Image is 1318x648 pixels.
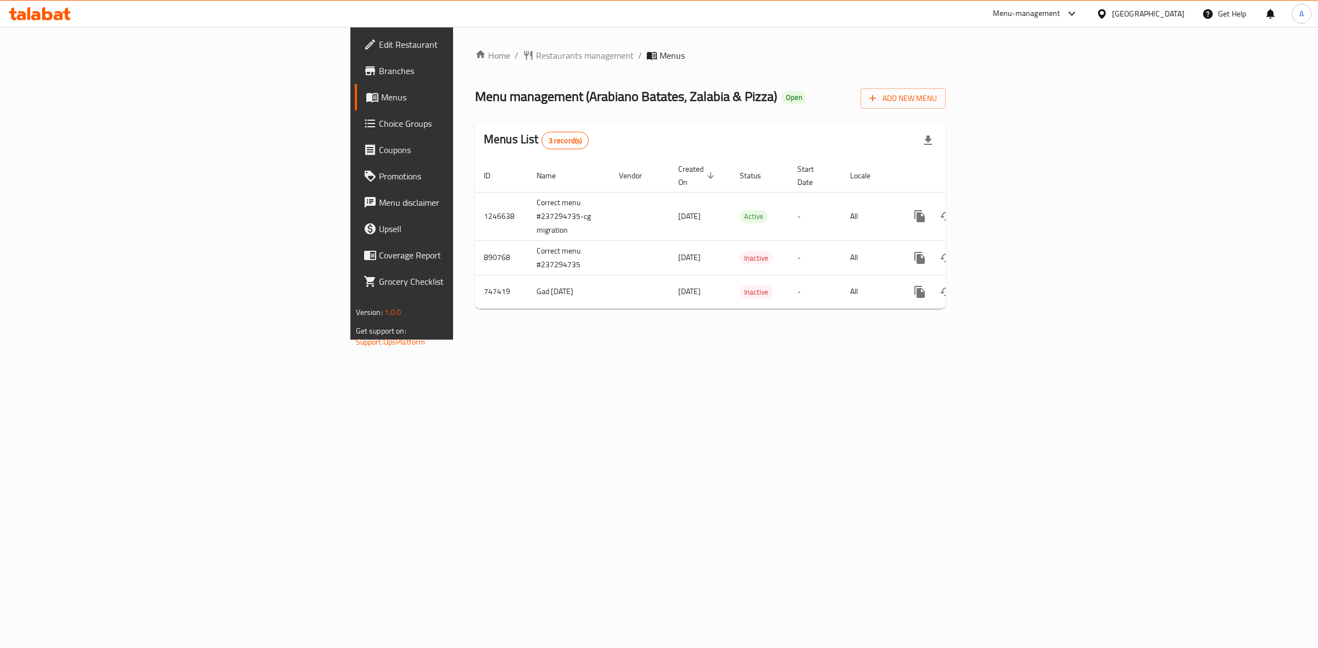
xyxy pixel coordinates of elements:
[678,209,701,223] span: [DATE]
[379,222,562,235] span: Upsell
[355,242,571,268] a: Coverage Report
[356,335,426,349] a: Support.OpsPlatform
[869,92,937,105] span: Add New Menu
[740,169,775,182] span: Status
[678,284,701,298] span: [DATE]
[933,203,959,229] button: Change Status
[379,64,562,77] span: Branches
[384,305,401,319] span: 1.0.0
[355,189,571,216] a: Menu disclaimer
[355,58,571,84] a: Branches
[356,305,383,319] span: Version:
[355,84,571,110] a: Menus
[898,159,1021,193] th: Actions
[861,88,946,109] button: Add New Menu
[355,268,571,295] a: Grocery Checklist
[781,91,807,104] div: Open
[537,169,570,182] span: Name
[660,49,685,62] span: Menus
[841,240,898,275] td: All
[536,49,634,62] span: Restaurants management
[740,252,773,264] span: Inactive
[907,279,933,305] button: more
[619,169,656,182] span: Vendor
[355,110,571,137] a: Choice Groups
[993,7,1060,20] div: Menu-management
[740,286,773,298] span: Inactive
[379,249,562,262] span: Coverage Report
[356,324,406,338] span: Get support on:
[850,169,885,182] span: Locale
[915,127,941,154] div: Export file
[484,169,505,182] span: ID
[933,279,959,305] button: Change Status
[379,38,562,51] span: Edit Restaurant
[841,192,898,240] td: All
[475,49,946,62] nav: breadcrumb
[541,132,589,149] div: Total records count
[475,159,1021,309] table: enhanced table
[841,275,898,308] td: All
[678,250,701,264] span: [DATE]
[355,216,571,242] a: Upsell
[381,91,562,104] span: Menus
[781,93,807,102] span: Open
[542,136,589,146] span: 3 record(s)
[797,162,828,189] span: Start Date
[379,275,562,288] span: Grocery Checklist
[740,251,773,264] div: Inactive
[355,137,571,163] a: Coupons
[355,31,571,58] a: Edit Restaurant
[789,192,841,240] td: -
[740,210,768,223] span: Active
[1112,8,1185,20] div: [GEOGRAPHIC_DATA]
[789,275,841,308] td: -
[379,170,562,183] span: Promotions
[933,245,959,271] button: Change Status
[355,163,571,189] a: Promotions
[678,162,718,189] span: Created On
[740,285,773,298] div: Inactive
[907,245,933,271] button: more
[379,196,562,209] span: Menu disclaimer
[907,203,933,229] button: more
[638,49,642,62] li: /
[1299,8,1304,20] span: A
[475,84,777,109] span: Menu management ( Arabiano Batates, Zalabia & Pizza )
[523,49,634,62] a: Restaurants management
[379,143,562,156] span: Coupons
[484,131,589,149] h2: Menus List
[789,240,841,275] td: -
[379,117,562,130] span: Choice Groups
